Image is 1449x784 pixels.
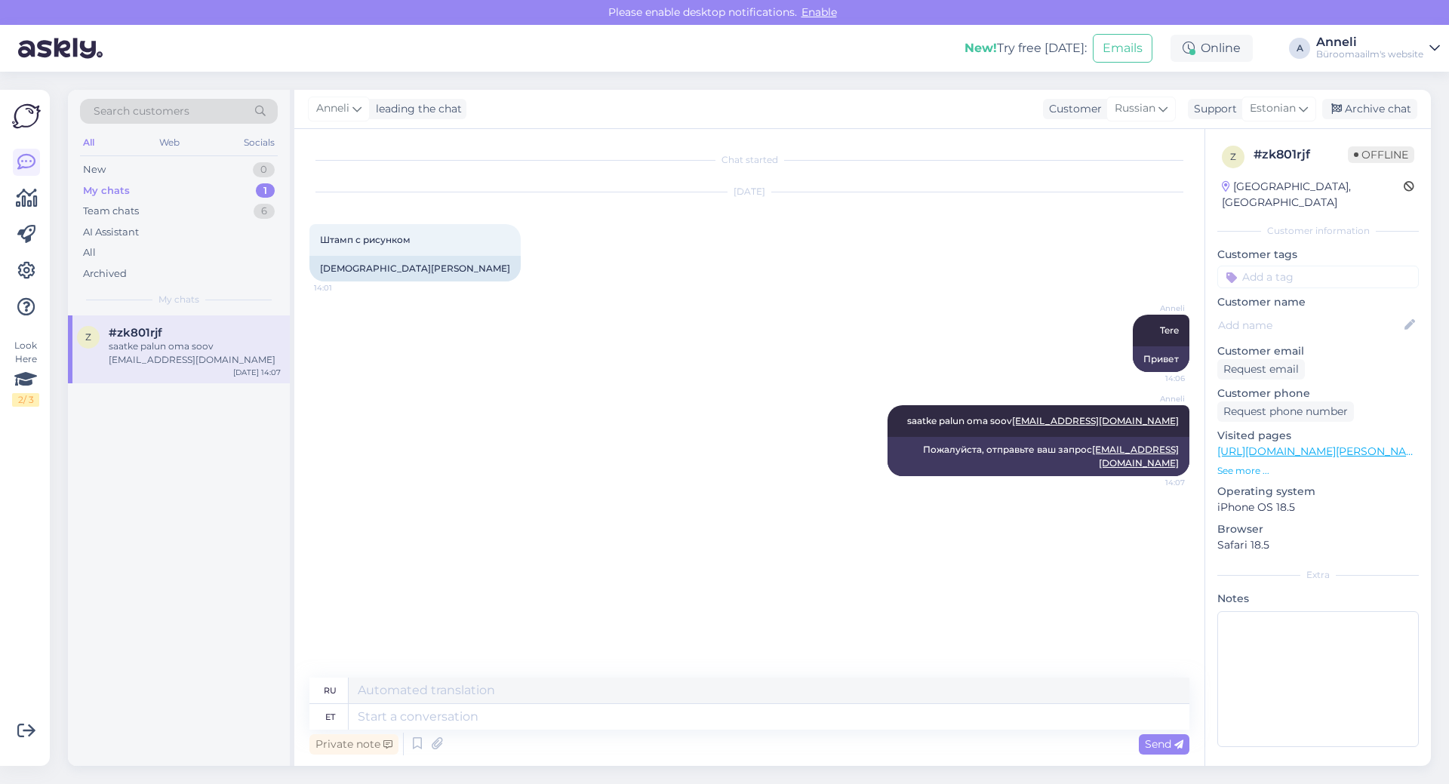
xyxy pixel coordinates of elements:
p: Customer tags [1217,247,1419,263]
div: leading the chat [370,101,462,117]
p: Operating system [1217,484,1419,500]
span: Anneli [316,100,349,117]
div: Büroomaailm's website [1316,48,1423,60]
div: Request phone number [1217,401,1354,422]
p: Safari 18.5 [1217,537,1419,553]
span: z [85,331,91,343]
div: Chat started [309,153,1189,167]
div: Request email [1217,359,1305,380]
input: Add a tag [1217,266,1419,288]
div: 1 [256,183,275,198]
div: All [80,133,97,152]
button: Emails [1093,34,1152,63]
div: Web [156,133,183,152]
div: Team chats [83,204,139,219]
a: [URL][DOMAIN_NAME][PERSON_NAME] [1217,444,1426,458]
img: Askly Logo [12,102,41,131]
div: Socials [241,133,278,152]
span: #zk801rjf [109,326,162,340]
p: Customer phone [1217,386,1419,401]
div: [DEMOGRAPHIC_DATA][PERSON_NAME] [309,256,521,281]
div: Try free [DATE]: [964,39,1087,57]
p: Customer email [1217,343,1419,359]
div: Extra [1217,568,1419,582]
span: Anneli [1128,303,1185,314]
div: [DATE] 14:07 [233,367,281,378]
a: [EMAIL_ADDRESS][DOMAIN_NAME] [1092,444,1179,469]
p: Browser [1217,521,1419,537]
p: Visited pages [1217,428,1419,444]
span: Search customers [94,103,189,119]
div: ru [324,678,337,703]
div: Customer information [1217,224,1419,238]
div: # zk801rjf [1254,146,1348,164]
span: 14:01 [314,282,371,294]
div: New [83,162,106,177]
span: Tere [1160,324,1179,336]
div: Look Here [12,339,39,407]
div: Archived [83,266,127,281]
div: [GEOGRAPHIC_DATA], [GEOGRAPHIC_DATA] [1222,179,1404,211]
span: Russian [1115,100,1155,117]
span: Anneli [1128,393,1185,404]
span: 14:06 [1128,373,1185,384]
span: Штамп с рисунком [320,234,411,245]
div: Anneli [1316,36,1423,48]
div: A [1289,38,1310,59]
span: Enable [797,5,841,19]
div: Archive chat [1322,99,1417,119]
div: 6 [254,204,275,219]
div: My chats [83,183,130,198]
div: Support [1188,101,1237,117]
span: Estonian [1250,100,1296,117]
p: Customer name [1217,294,1419,310]
div: Private note [309,734,398,755]
p: See more ... [1217,464,1419,478]
span: saatke palun oma soov [907,415,1179,426]
span: Send [1145,737,1183,751]
p: Notes [1217,591,1419,607]
span: My chats [158,293,199,306]
div: et [325,704,335,730]
a: AnneliBüroomaailm's website [1316,36,1440,60]
div: [DATE] [309,185,1189,198]
div: All [83,245,96,260]
div: AI Assistant [83,225,139,240]
span: 14:07 [1128,477,1185,488]
input: Add name [1218,317,1401,334]
b: New! [964,41,997,55]
div: 0 [253,162,275,177]
div: Online [1171,35,1253,62]
span: Offline [1348,146,1414,163]
div: saatke palun oma soov [EMAIL_ADDRESS][DOMAIN_NAME] [109,340,281,367]
div: Customer [1043,101,1102,117]
p: iPhone OS 18.5 [1217,500,1419,515]
div: Привет [1133,346,1189,372]
div: 2 / 3 [12,393,39,407]
span: z [1230,151,1236,162]
div: Пожалуйста, отправьте ваш запрос [888,437,1189,476]
a: [EMAIL_ADDRESS][DOMAIN_NAME] [1012,415,1179,426]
